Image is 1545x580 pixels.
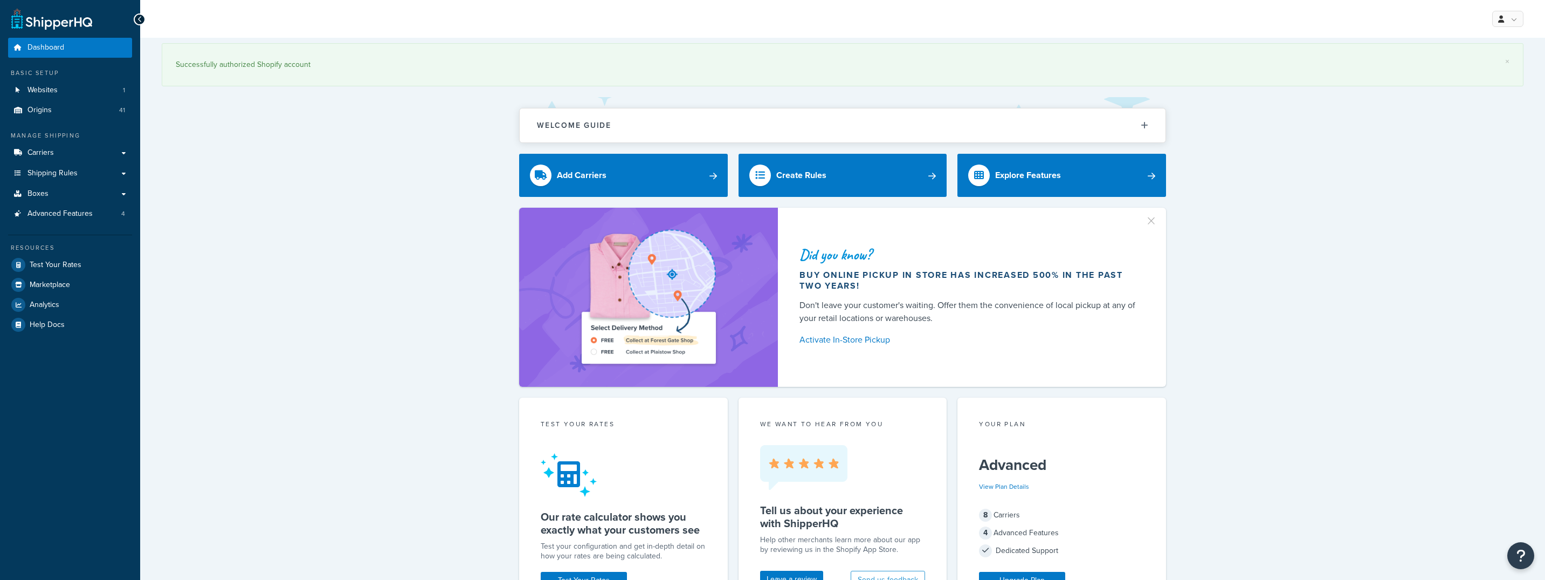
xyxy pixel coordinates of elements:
[760,535,926,555] p: Help other merchants learn more about our app by reviewing us in the Shopify App Store.
[27,43,64,52] span: Dashboard
[27,189,49,199] span: Boxes
[8,163,132,183] a: Shipping Rules
[8,69,132,78] div: Basic Setup
[30,281,70,290] span: Marketplace
[995,168,1061,183] div: Explore Features
[1505,57,1509,66] a: ×
[551,224,746,371] img: ad-shirt-map-b0359fc47e01cab431d101c4b569394f6a03f54285957d908178d52f29eb9668.png
[537,121,611,129] h2: Welcome Guide
[739,154,947,197] a: Create Rules
[979,509,992,522] span: 8
[121,209,125,219] span: 4
[760,504,926,530] h5: Tell us about your experience with ShipperHQ
[30,261,81,270] span: Test Your Rates
[8,204,132,224] li: Advanced Features
[8,100,132,120] a: Origins41
[27,86,58,95] span: Websites
[8,295,132,315] a: Analytics
[957,154,1166,197] a: Explore Features
[8,255,132,275] a: Test Your Rates
[8,275,132,295] a: Marketplace
[979,456,1144,474] h5: Advanced
[979,419,1144,432] div: Your Plan
[8,204,132,224] a: Advanced Features4
[760,419,926,429] p: we want to hear from you
[27,148,54,158] span: Carriers
[541,542,706,561] div: Test your configuration and get in-depth detail on how your rates are being calculated.
[30,301,59,310] span: Analytics
[8,38,132,58] a: Dashboard
[541,510,706,536] h5: Our rate calculator shows you exactly what your customers see
[979,543,1144,558] div: Dedicated Support
[979,527,992,540] span: 4
[776,168,826,183] div: Create Rules
[799,332,1140,347] a: Activate In-Store Pickup
[30,320,65,330] span: Help Docs
[123,86,125,95] span: 1
[979,482,1029,492] a: View Plan Details
[799,247,1140,262] div: Did you know?
[176,57,1509,72] div: Successfully authorized Shopify account
[8,143,132,163] a: Carriers
[8,131,132,140] div: Manage Shipping
[8,315,132,335] a: Help Docs
[8,100,132,120] li: Origins
[979,526,1144,541] div: Advanced Features
[119,106,125,115] span: 41
[27,169,78,178] span: Shipping Rules
[979,508,1144,523] div: Carriers
[27,106,52,115] span: Origins
[8,80,132,100] a: Websites1
[799,270,1140,291] div: Buy online pickup in store has increased 500% in the past two years!
[27,209,93,219] span: Advanced Features
[8,80,132,100] li: Websites
[799,299,1140,325] div: Don't leave your customer's waiting. Offer them the convenience of local pickup at any of your re...
[520,108,1165,142] button: Welcome Guide
[1507,542,1534,569] button: Open Resource Center
[8,184,132,204] a: Boxes
[8,243,132,253] div: Resources
[557,168,606,183] div: Add Carriers
[519,154,728,197] a: Add Carriers
[541,419,706,432] div: Test your rates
